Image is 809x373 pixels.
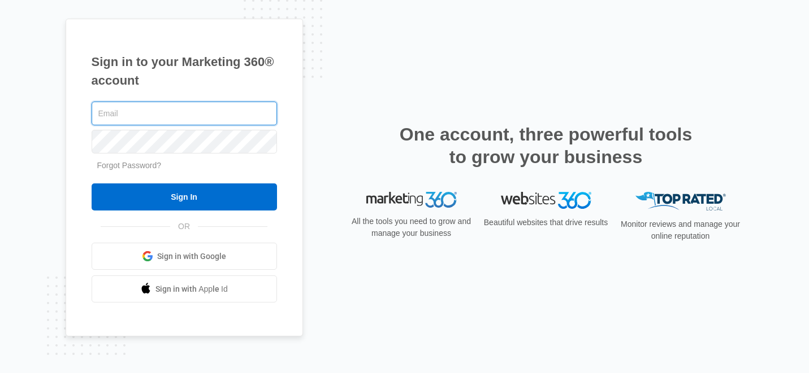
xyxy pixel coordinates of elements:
img: Websites 360 [501,192,591,208]
span: OR [170,221,198,232]
a: Sign in with Apple Id [92,275,277,302]
a: Forgot Password? [97,161,162,170]
input: Sign In [92,183,277,210]
h2: One account, three powerful tools to grow your business [396,123,696,168]
p: All the tools you need to grow and manage your business [348,216,475,239]
img: Marketing 360 [366,192,457,208]
p: Monitor reviews and manage your online reputation [617,218,744,242]
span: Sign in with Google [157,251,226,262]
p: Beautiful websites that drive results [483,217,609,229]
a: Sign in with Google [92,243,277,270]
img: Top Rated Local [635,192,726,210]
h1: Sign in to your Marketing 360® account [92,52,277,90]
input: Email [92,102,277,125]
span: Sign in with Apple Id [155,283,228,295]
